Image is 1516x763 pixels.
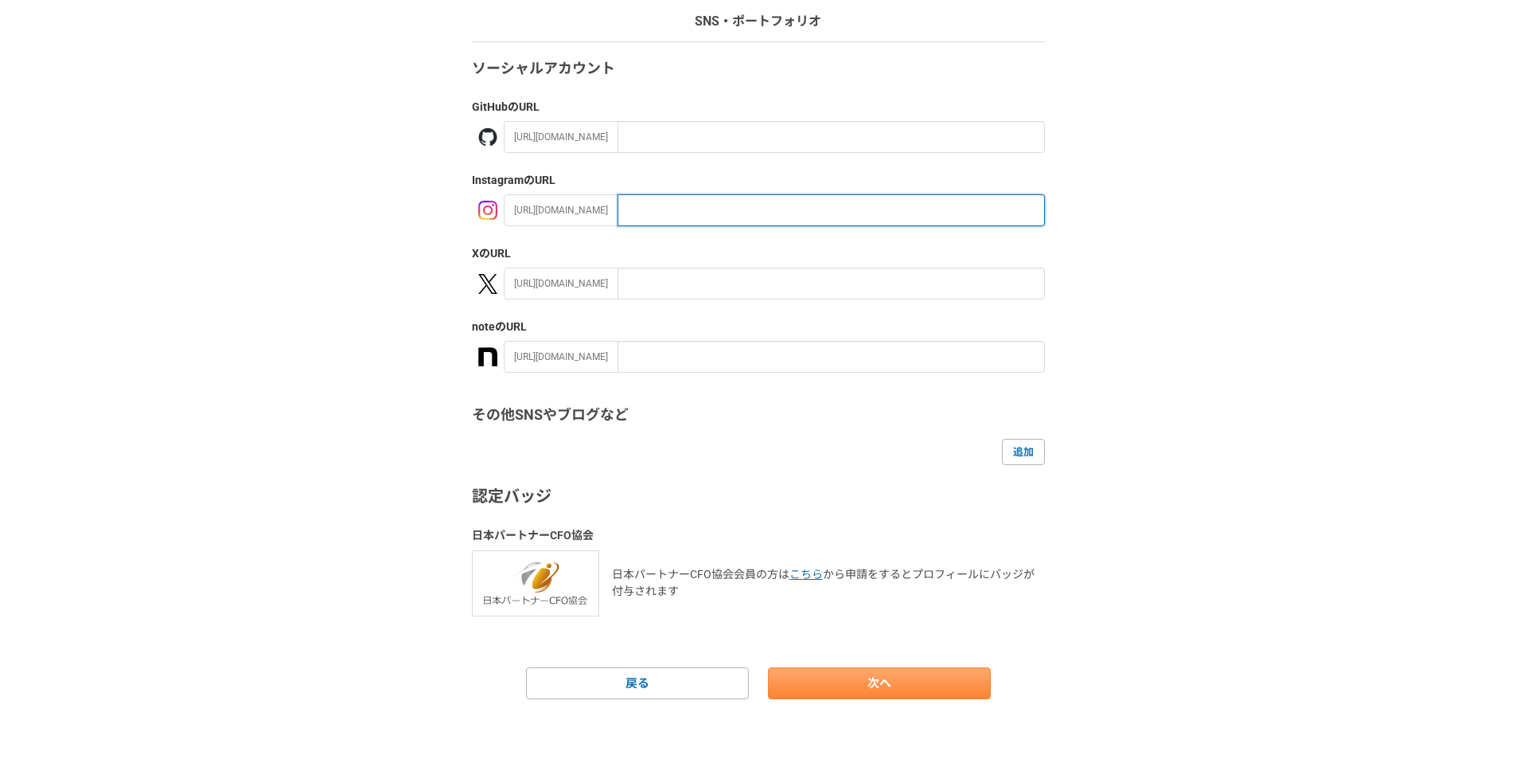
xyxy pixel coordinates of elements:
[1002,439,1045,464] a: 追加
[472,405,1045,426] h3: その他SNSやブログなど
[612,566,1045,600] p: 日本パートナーCFO協会会員の方は から申請をするとプロフィールにバッジが付与されます
[472,245,1045,262] label: X のURL
[472,58,1045,80] h3: ソーシャルアカウント
[478,127,497,147] img: github-367d5cb2.png
[472,319,1045,335] label: note のURL
[472,484,1045,508] h3: 認定バッジ
[526,667,749,699] a: 戻る
[478,347,497,366] img: a3U9rW3u3Lr2az699ms0nsgwjY3a+92wMGRIAAAQIE9hX4PzgNzWcoiwVVAAAAAElFTkSuQmCC
[472,172,1045,189] label: Instagram のURL
[768,667,991,699] a: 次へ
[472,527,1045,544] h3: 日本パートナーCFO協会
[695,12,821,31] p: SNS・ポートフォリオ
[789,568,823,581] a: こちら
[472,550,599,616] img: cfo_association_with_name.png-a2ca6198.png
[472,99,1045,115] label: GitHub のURL
[478,274,497,294] img: x-391a3a86.png
[478,201,497,220] img: instagram-21f86b55.png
